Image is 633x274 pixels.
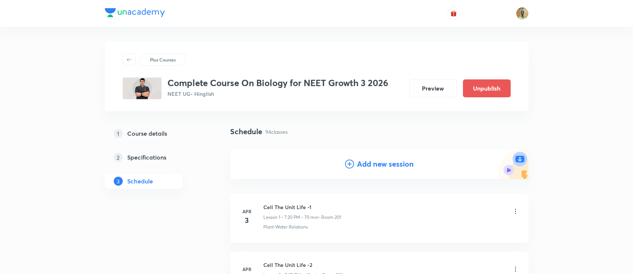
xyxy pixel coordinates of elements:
[357,158,414,170] h4: Add new session
[114,129,123,138] p: 1
[105,8,165,17] img: Company Logo
[105,126,206,141] a: 1Course details
[105,8,165,19] a: Company Logo
[230,126,262,137] h4: Schedule
[114,153,123,162] p: 2
[239,208,254,215] h6: Apr
[167,78,388,88] h3: Complete Course On Biology for NEET Growth 3 2026
[450,10,457,17] img: avatar
[263,224,308,230] p: Plant-Water Relations
[114,177,123,186] p: 3
[105,150,206,165] a: 2Specifications
[318,214,341,221] p: • Room 201
[263,203,341,211] h6: Cell The Unit Life -1
[463,79,511,97] button: Unpublish
[265,128,288,136] p: 94 classes
[409,79,457,97] button: Preview
[239,266,254,273] h6: Apr
[167,90,388,98] p: NEET UG • Hinglish
[123,78,162,99] img: e4609efa0c504e188ef2ff17d25f874c.jpg
[127,153,166,162] h5: Specifications
[499,149,529,179] img: Add
[448,7,460,19] button: avatar
[239,215,254,226] h4: 3
[127,177,153,186] h5: Schedule
[263,261,342,269] h6: Cell The Unit Life -2
[150,56,176,63] p: Plus Courses
[263,214,318,221] p: Lesson 1 • 7:20 PM • 70 min
[516,7,529,20] img: Prashant Dewda
[127,129,167,138] h5: Course details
